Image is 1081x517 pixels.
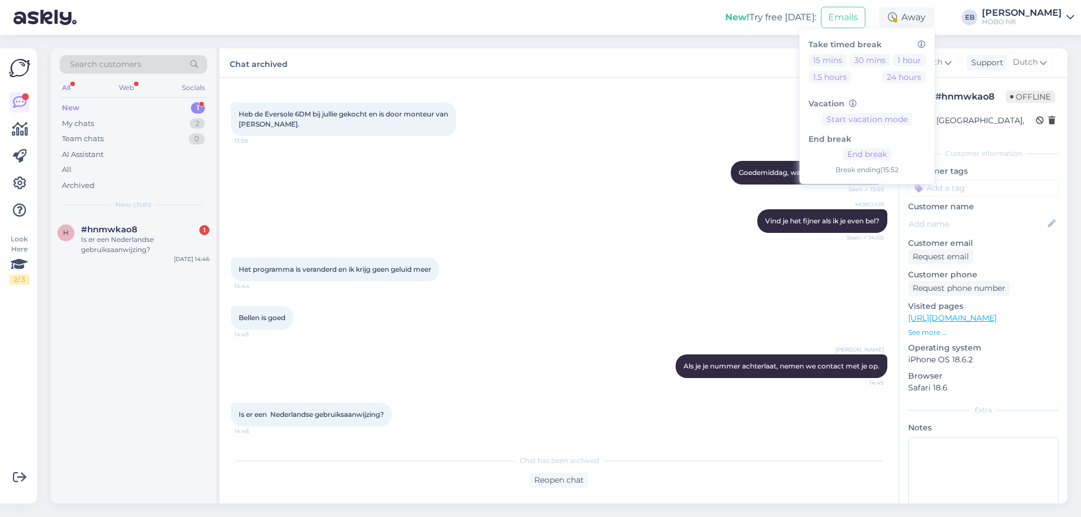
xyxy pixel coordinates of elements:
[117,80,136,95] div: Web
[808,134,926,144] h6: End break
[908,422,1058,434] p: Notes
[908,281,1010,296] div: Request phone number
[935,90,1006,104] div: # hnmwkao8
[62,180,95,191] div: Archived
[115,200,151,210] span: New chats
[850,54,890,66] button: 30 mins
[879,7,935,28] div: Away
[962,10,977,25] div: EB
[836,345,884,354] span: [PERSON_NAME]
[982,8,1062,17] div: [PERSON_NAME]
[62,164,72,176] div: All
[822,113,912,125] button: Start vacation mode
[808,54,847,66] button: 15 mins
[912,115,1036,138] div: The [GEOGRAPHIC_DATA], Laren
[765,217,879,225] span: Vind je het fijner als ik je even bel?
[81,224,137,235] span: #hnmwkao8
[842,233,884,242] span: Seen ✓ 14:00
[908,342,1058,354] p: Operating system
[908,249,973,264] div: Request email
[908,201,1058,213] p: Customer name
[739,168,879,177] span: Goedemiddag, waarmee kan ik je helpen?
[189,133,205,145] div: 0
[725,11,816,24] div: Try free [DATE]:
[908,149,1058,159] div: Customer information
[908,179,1058,196] input: Add a tag
[191,102,205,114] div: 1
[234,282,276,290] span: 14:44
[239,313,285,322] span: Bellen is goed
[908,354,1058,366] p: iPhone OS 18.6.2
[842,185,884,194] span: Seen ✓ 13:59
[1013,56,1038,69] span: Dutch
[893,54,926,66] button: 1 hour
[843,148,891,160] button: End break
[62,118,94,129] div: My chats
[908,313,997,323] a: [URL][DOMAIN_NAME]
[908,269,1058,281] p: Customer phone
[684,362,879,370] span: Als je je nummer achterlaat, nemen we contact met je op.
[70,59,141,70] span: Search customers
[808,71,851,83] button: 1.5 hours
[908,405,1058,415] div: Extra
[967,57,1003,69] div: Support
[808,99,926,109] h6: Vacation
[530,473,588,488] div: Reopen chat
[62,133,104,145] div: Team chats
[908,237,1058,249] p: Customer email
[908,382,1058,394] p: Safari 18.6
[982,8,1074,26] a: [PERSON_NAME]HOBO hifi
[821,7,865,28] button: Emails
[808,40,926,50] h6: Take timed break
[81,235,209,255] div: Is er een Nederlandse gebruiksaanwijzing?
[842,200,884,209] span: HOBO hifi
[234,427,276,435] span: 14:46
[199,225,209,235] div: 1
[908,165,1058,177] p: Customer tags
[230,55,288,70] label: Chat archived
[190,118,205,129] div: 2
[60,80,73,95] div: All
[9,57,30,79] img: Askly Logo
[239,110,450,128] span: Heb de Eversole 6DM bij jullie gekocht en is door monteur van [PERSON_NAME].
[62,149,104,160] div: AI Assistant
[174,255,209,263] div: [DATE] 14:46
[9,234,29,285] div: Look Here
[982,17,1062,26] div: HOBO hifi
[842,379,884,387] span: 14:45
[234,330,276,339] span: 14:45
[1006,91,1055,103] span: Offline
[180,80,207,95] div: Socials
[725,12,749,23] b: New!
[908,327,1058,338] p: See more ...
[908,300,1058,312] p: Visited pages
[909,218,1046,230] input: Add name
[239,410,384,419] span: Is er een Nederlandse gebruiksaanwijzing?
[62,102,79,114] div: New
[808,165,926,175] div: Break ending | 15:52
[882,71,926,83] button: 24 hours
[239,265,431,273] span: Het programma is veranderd en ik krijg geen geluid meer
[234,137,276,145] span: 13:58
[908,370,1058,382] p: Browser
[63,228,69,237] span: h
[520,456,599,466] span: Chat has been archived
[9,275,29,285] div: 2 / 3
